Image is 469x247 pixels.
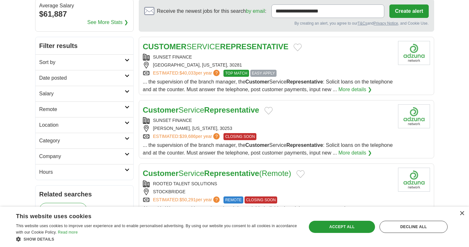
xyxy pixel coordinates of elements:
div: STOCKBRIDGE [143,188,393,195]
a: customer support [39,203,87,216]
a: Salary [35,86,133,101]
h2: Date posted [39,74,125,82]
button: Add to favorite jobs [296,170,305,178]
button: Create alert [389,4,428,18]
h2: Salary [39,90,125,98]
h2: Remote [39,106,125,113]
div: Close [459,211,464,216]
a: ESTIMATED:$39,686per year? [153,133,221,140]
a: More details ❯ [338,86,372,93]
strong: customer [312,206,335,211]
span: ... the supervision of the branch manager, the Service : Solicit loans on the telephone and at th... [143,142,393,155]
div: [GEOGRAPHIC_DATA], [US_STATE], 30281 [143,62,393,68]
a: Date posted [35,70,133,86]
a: Company [35,148,133,164]
a: T&Cs [357,21,367,26]
a: ESTIMATED:$40,033per year? [153,70,221,77]
strong: Customer [143,169,179,178]
strong: Customer [246,142,270,148]
span: Show details [24,237,54,242]
span: ... the supervision of the branch manager, the Service : Solicit loans on the telephone and at th... [143,79,393,92]
strong: REPRESENTATIVE [220,42,288,51]
a: Hours [35,164,133,180]
strong: Representative [204,169,259,178]
span: REMOTE [223,196,243,203]
span: Receive the newest jobs for this search : [157,7,266,15]
a: by email [246,8,265,14]
strong: Customer [246,79,270,84]
div: Accept all [309,221,375,233]
a: Sort by [35,54,133,70]
h2: Filter results [35,37,133,54]
strong: CUSTOMER [143,42,187,51]
h2: Location [39,121,125,129]
span: ? [213,70,220,76]
div: By creating an alert, you agree to our and , and Cookie Use. [144,20,429,26]
a: Privacy Notice [373,21,398,26]
a: CustomerServiceRepresentative [143,106,259,114]
h2: Sort by [39,59,125,66]
strong: Representative [204,106,259,114]
div: SUNSET FINANCE [143,54,393,60]
span: About Us We are seeking motivated and dependable individuals to join our service team. Our play a... [143,206,386,234]
button: Add to favorite jobs [293,44,302,51]
div: Decline all [379,221,448,233]
strong: Customer [143,106,179,114]
strong: Representative [286,79,323,84]
span: $50,291 [179,197,196,202]
span: $39,686 [179,134,196,139]
div: Show details [16,236,298,242]
div: [PERSON_NAME], [US_STATE], 30253 [143,125,393,132]
h2: Hours [39,168,125,176]
a: CUSTOMERSERVICEREPRESENTATIVE [143,42,289,51]
h2: Company [39,153,125,160]
span: This website uses cookies to improve user experience and to enable personalised advertising. By u... [16,224,297,235]
span: EASY APPLY [250,70,277,77]
strong: Representative [286,142,323,148]
h2: Category [39,137,125,145]
a: Category [35,133,133,148]
h2: Related searches [39,189,129,199]
button: Add to favorite jobs [264,107,273,115]
span: TOP MATCH [223,70,249,77]
a: Read more, opens a new window [58,230,78,235]
span: CLOSING SOON [245,196,277,203]
img: Company logo [398,168,430,192]
a: CustomerServiceRepresentative(Remote) [143,169,291,178]
div: ROOTED TALENT SOLUTIONS [143,180,393,187]
a: Location [35,117,133,133]
span: ? [213,196,220,203]
div: SUNSET FINANCE [143,117,393,124]
img: Company logo [398,104,430,128]
img: Company logo [398,41,430,65]
a: ESTIMATED:$50,291per year? [153,196,221,203]
a: More details ❯ [338,149,372,157]
span: ? [213,133,220,139]
span: CLOSING SOON [223,133,256,140]
div: $61,887 [39,8,129,20]
div: This website uses cookies [16,211,282,220]
div: Average Salary [39,3,129,8]
a: Remote [35,101,133,117]
a: See More Stats ❯ [87,19,128,26]
span: $40,033 [179,70,196,76]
